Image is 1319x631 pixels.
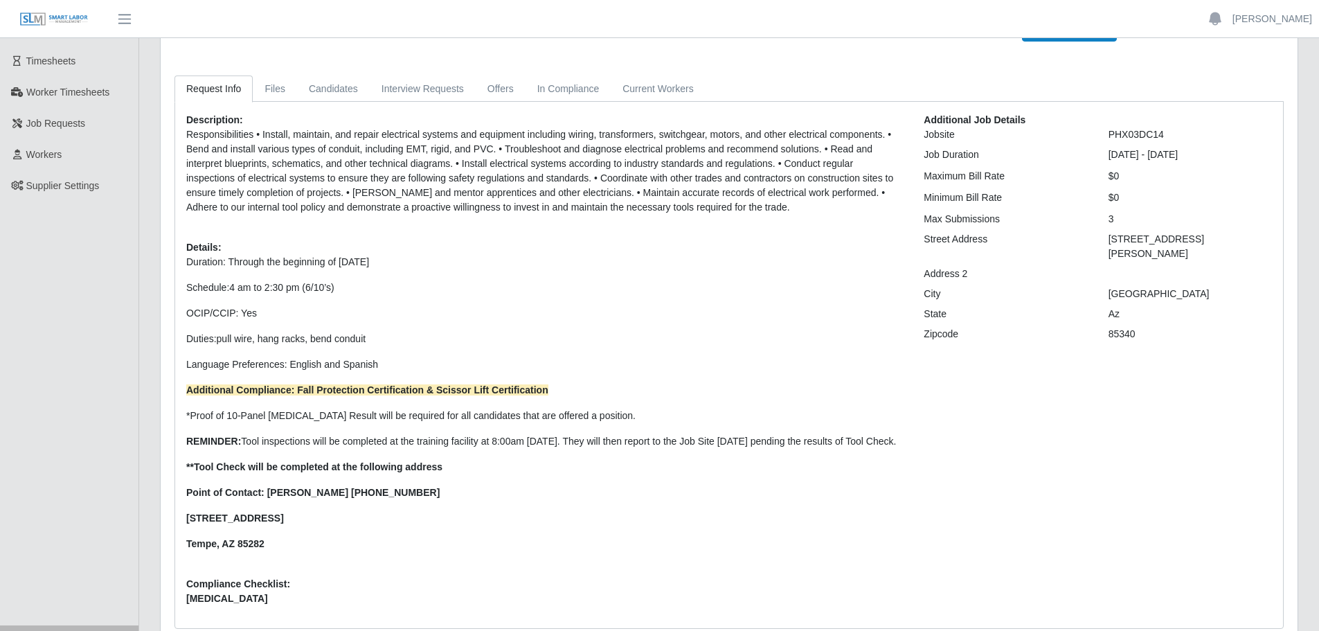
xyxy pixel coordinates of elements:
strong: Point of Contact: [PERSON_NAME] [PHONE_NUMBER] [186,487,440,498]
div: 3 [1098,212,1282,226]
a: [PERSON_NAME] [1232,12,1312,26]
b: Compliance Checklist: [186,578,290,589]
strong: [STREET_ADDRESS] [186,513,284,524]
p: Schedule: [186,281,903,295]
span: Workers [26,149,62,160]
p: Language Preferences: English and Spanish [186,357,903,372]
a: Current Workers [611,75,705,103]
strong: Additional Compliance: Fall Protection Certification & Scissor Lift Certification [186,384,548,396]
p: *Proof of 10-Panel [MEDICAL_DATA] Result will be required for all candidates that are offered a p... [186,409,903,423]
div: State [913,307,1097,321]
strong: **Tool Check will be completed at the following address [186,461,442,472]
p: Duties: [186,332,903,346]
a: Files [253,75,297,103]
div: 85340 [1098,327,1282,341]
div: $0 [1098,190,1282,205]
strong: REMINDER: [186,436,241,447]
strong: Tempe, AZ 85282 [186,538,264,549]
span: Timesheets [26,55,76,66]
span: Job Requests [26,118,86,129]
p: Duration: Through the beginning of [DATE] [186,255,903,269]
div: PHX03DC14 [1098,127,1282,142]
div: Job Duration [913,148,1097,162]
span: 4 am to 2:30 pm (6/10’s) [229,282,334,293]
b: Details: [186,242,222,253]
a: Offers [476,75,526,103]
p: Responsibilities • Install, maintain, and repair electrical systems and equipment including wirin... [186,127,903,215]
span: pull wire, hang racks, bend conduit [217,333,366,344]
p: OCIP/CCIP: Yes [186,306,903,321]
b: Description: [186,114,243,125]
div: [GEOGRAPHIC_DATA] [1098,287,1282,301]
div: Street Address [913,232,1097,261]
div: Zipcode [913,327,1097,341]
div: $0 [1098,169,1282,184]
div: Minimum Bill Rate [913,190,1097,205]
span: Worker Timesheets [26,87,109,98]
span: [MEDICAL_DATA] [186,592,903,606]
div: Max Submissions [913,212,1097,226]
div: Jobsite [913,127,1097,142]
div: Address 2 [913,267,1097,281]
div: City [913,287,1097,301]
a: Request Info [174,75,253,103]
a: Candidates [297,75,370,103]
div: [DATE] - [DATE] [1098,148,1282,162]
span: Supplier Settings [26,180,100,191]
p: Tool inspections will be completed at the training facility at 8:00am [DATE]. They will then repo... [186,434,903,449]
div: Az [1098,307,1282,321]
div: Maximum Bill Rate [913,169,1097,184]
img: SLM Logo [19,12,89,27]
a: Interview Requests [370,75,476,103]
b: Additional Job Details [924,114,1025,125]
div: [STREET_ADDRESS][PERSON_NAME] [1098,232,1282,261]
a: In Compliance [526,75,611,103]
